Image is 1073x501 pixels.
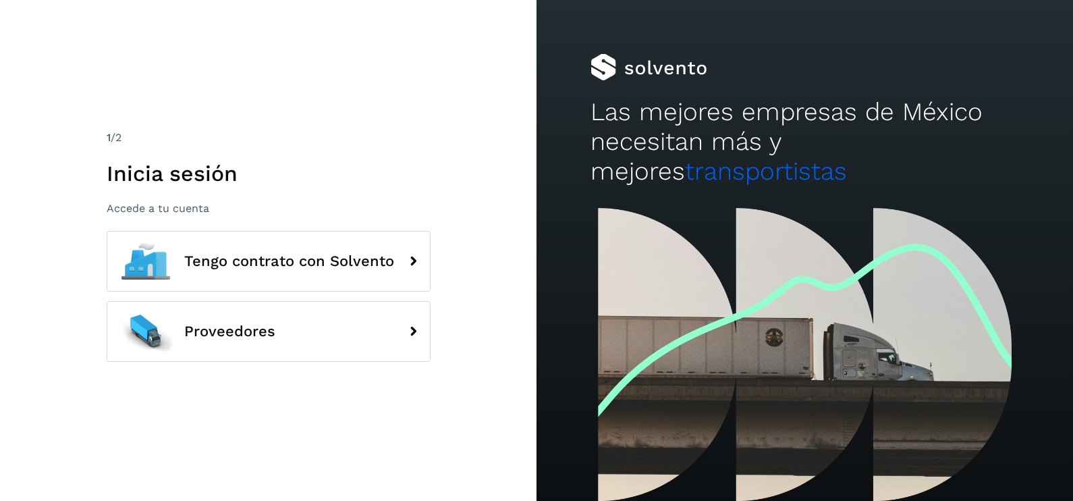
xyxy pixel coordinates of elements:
button: Proveedores [107,301,431,362]
h2: Las mejores empresas de México necesitan más y mejores [590,97,1020,187]
button: Tengo contrato con Solvento [107,231,431,292]
span: Proveedores [184,323,275,340]
span: transportistas [685,157,847,186]
span: Tengo contrato con Solvento [184,253,394,269]
span: 1 [107,131,111,144]
h1: Inicia sesión [107,161,431,186]
p: Accede a tu cuenta [107,202,431,215]
div: /2 [107,130,431,146]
